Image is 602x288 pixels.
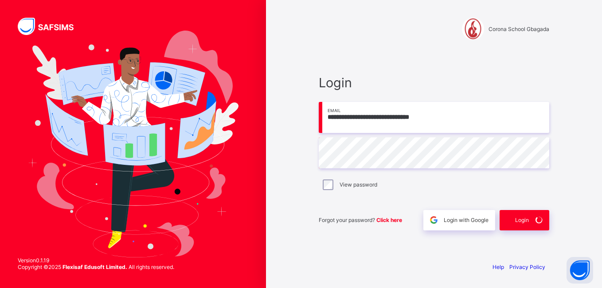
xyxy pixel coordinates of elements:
a: Privacy Policy [509,264,545,270]
strong: Flexisaf Edusoft Limited. [63,264,127,270]
a: Click here [376,217,402,223]
span: Forgot your password? [319,217,402,223]
span: Corona School Gbagada [489,26,549,32]
span: Copyright © 2025 All rights reserved. [18,264,174,270]
span: Version 0.1.19 [18,257,174,264]
button: Open asap [567,257,593,284]
a: Help [493,264,504,270]
img: SAFSIMS Logo [18,18,84,35]
img: Hero Image [27,31,238,257]
span: Login with Google [444,217,489,223]
span: Login [319,75,549,90]
span: Login [515,217,529,223]
img: google.396cfc9801f0270233282035f929180a.svg [429,215,439,225]
label: View password [340,181,377,188]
